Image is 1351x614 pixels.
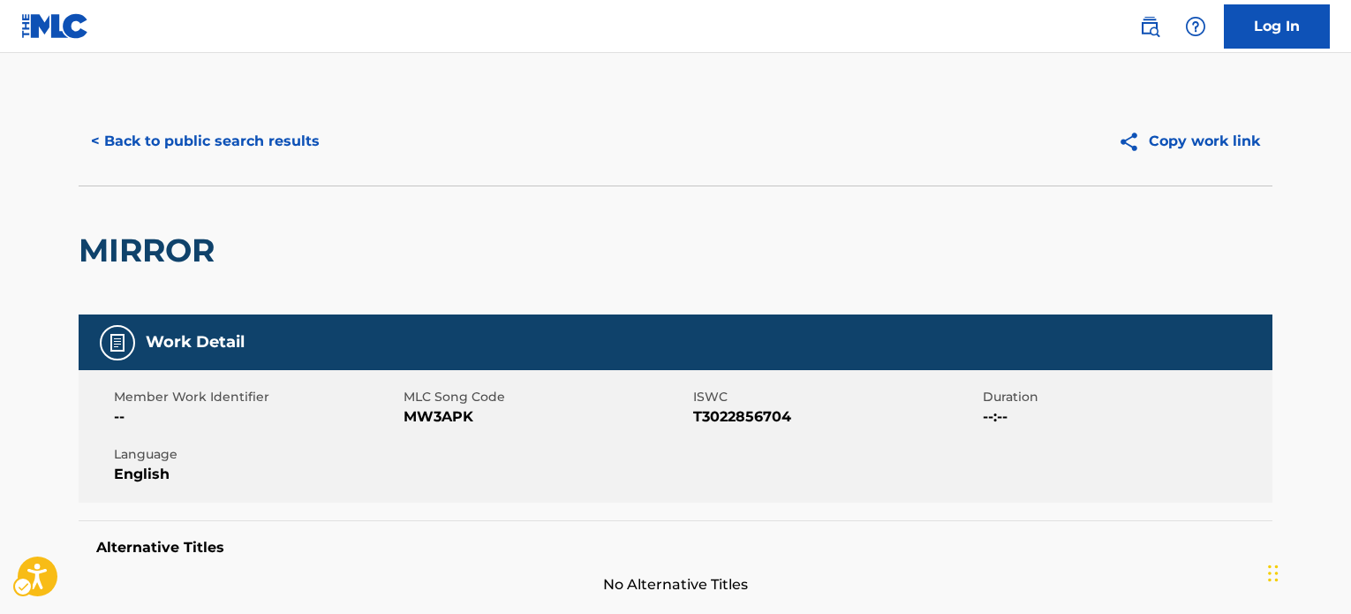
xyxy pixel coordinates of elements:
h5: Work Detail [146,332,245,352]
button: Copy work link [1106,119,1272,163]
span: MW3APK [404,406,689,428]
div: Drag [1268,547,1279,600]
span: MLC Song Code [404,388,689,406]
h2: MIRROR [79,231,223,270]
div: Chat Widget [1263,529,1351,614]
span: ISWC [693,388,978,406]
span: Duration [983,388,1268,406]
span: Language [114,445,399,464]
span: Member Work Identifier [114,388,399,406]
span: -- [114,406,399,428]
a: Log In [1224,4,1330,49]
span: No Alternative Titles [79,574,1272,595]
img: search [1139,16,1160,37]
iframe: Hubspot Iframe [1263,529,1351,614]
span: English [114,464,399,485]
button: < Back to public search results [79,119,332,163]
h5: Alternative Titles [96,539,1255,557]
img: Work Detail [107,332,128,353]
img: MLC Logo [21,13,89,39]
img: help [1185,16,1206,37]
img: Copy work link [1118,131,1149,153]
span: T3022856704 [693,406,978,428]
span: --:-- [983,406,1268,428]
